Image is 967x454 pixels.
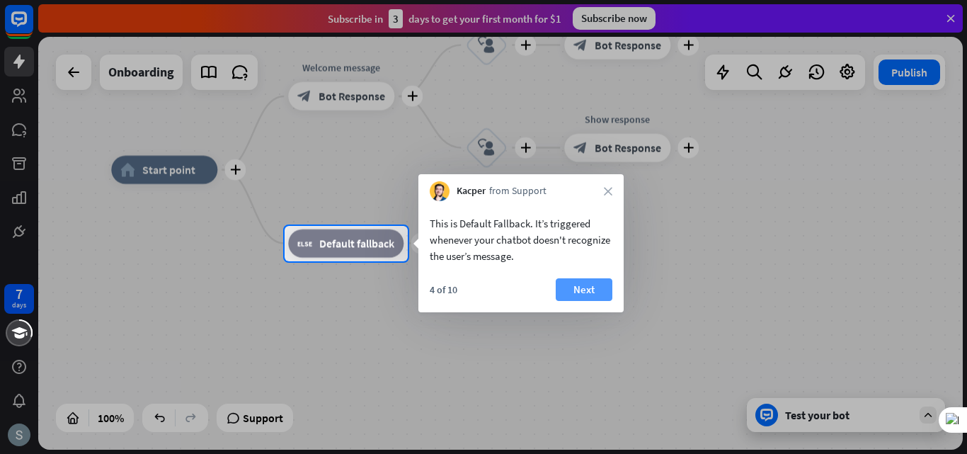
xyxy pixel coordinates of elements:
div: 4 of 10 [430,283,457,296]
i: block_fallback [297,237,312,251]
span: Default fallback [319,237,394,251]
i: close [604,187,612,195]
button: Next [556,278,612,301]
span: from Support [489,184,547,198]
button: Open LiveChat chat widget [11,6,54,48]
div: This is Default Fallback. It’s triggered whenever your chatbot doesn't recognize the user’s message. [430,215,612,264]
span: Kacper [457,184,486,198]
